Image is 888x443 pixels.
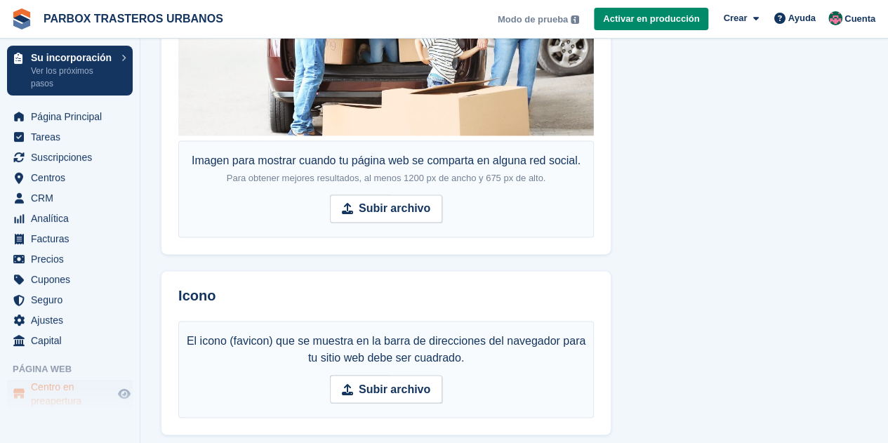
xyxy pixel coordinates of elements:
img: Jose Manuel [828,11,842,25]
a: menú [7,380,133,408]
span: Seguro [31,290,115,310]
span: Centro en preapertura [31,380,115,408]
a: menu [7,229,133,249]
a: menu [7,249,133,269]
input: Subir archivo [330,375,442,403]
img: icon-info-grey-7440780725fd019a000dd9b08b2336e03edf1995a4989e88bcd33f0948082b44.svg [571,15,579,24]
span: Facturas [31,229,115,249]
a: menu [7,290,133,310]
span: Cuenta [844,12,875,26]
span: Precios [31,249,115,269]
p: Ver los próximos pasos [31,65,114,90]
a: Páginas [32,410,133,423]
a: Vista previa de la tienda [116,385,133,402]
span: Analítica [31,209,115,228]
span: Modo de prueba [498,13,568,27]
a: menu [7,270,133,289]
div: Imagen para mostrar cuando tu página web se comparta en alguna red social. [192,152,581,186]
a: menu [7,188,133,208]
p: Su incorporación [31,53,114,62]
span: Ajustes [31,310,115,330]
div: El icono (favicon) que se muestra en la barra de direcciones del navegador para tu sitio web debe... [186,333,586,366]
span: Página Principal [31,107,115,126]
a: menu [7,168,133,187]
span: Ayuda [788,11,816,25]
a: menu [7,209,133,228]
a: Activar en producción [594,8,708,31]
a: menu [7,127,133,147]
input: Subir archivo [330,194,442,223]
span: Centros [31,168,115,187]
strong: Subir archivo [359,200,430,217]
a: PARBOX TRASTEROS URBANOS [38,7,229,30]
span: Para obtener mejores resultados, al menos 1200 px de ancho y 675 px de alto. [227,173,546,183]
h2: Icono [178,288,594,304]
a: Su incorporación Ver los próximos pasos [7,46,133,95]
span: Cupones [31,270,115,289]
a: menu [7,107,133,126]
span: Tareas [31,127,115,147]
span: Activar en producción [603,12,699,26]
span: CRM [31,188,115,208]
a: menu [7,310,133,330]
img: stora-icon-8386f47178a22dfd0bd8f6a31ec36ba5ce8667c1dd55bd0f319d3a0aa187defe.svg [11,8,32,29]
strong: Subir archivo [359,381,430,397]
span: Crear [723,11,747,25]
span: Capital [31,331,115,350]
a: menu [7,147,133,167]
span: Página web [13,362,140,376]
span: Suscripciones [31,147,115,167]
a: menu [7,331,133,350]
